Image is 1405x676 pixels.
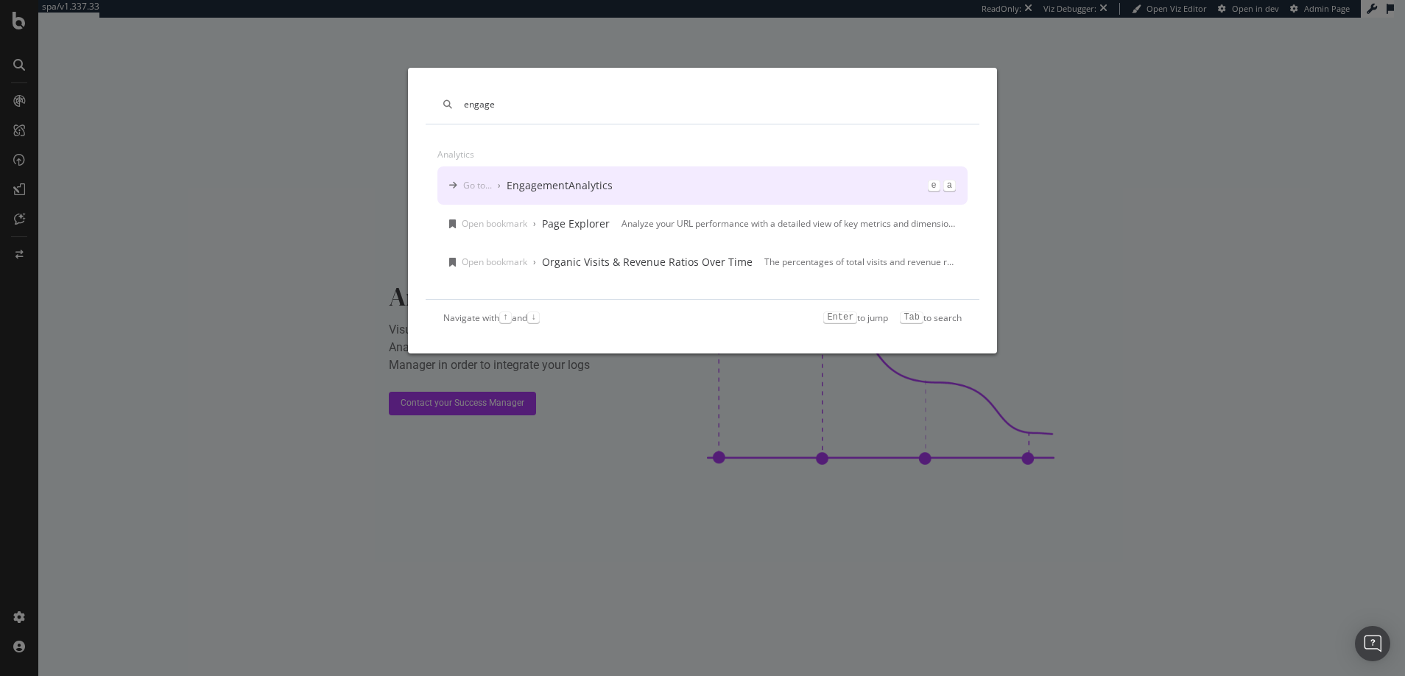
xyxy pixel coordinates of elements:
kbd: ↓ [527,311,540,323]
div: Open Intercom Messenger [1355,626,1390,661]
kbd: a [943,180,956,191]
div: Organic Visits & Revenue Ratios Over Time [542,255,753,270]
div: to search [900,311,962,324]
kbd: e [928,180,940,191]
div: Analyze your URL performance with a detailed view of key metrics and dimensions. Dive deep into t... [621,217,956,230]
div: Open bookmark [462,217,527,230]
div: Page Explorer [542,216,610,231]
div: › [498,179,501,191]
div: modal [408,68,997,353]
div: to jump [823,311,888,324]
div: Open bookmark [462,256,527,268]
div: EngagementAnalytics [507,178,613,193]
kbd: ↑ [499,311,512,323]
div: › [533,217,536,230]
kbd: Enter [823,311,857,323]
kbd: Tab [900,311,923,323]
div: › [533,256,536,268]
div: Go to... [463,179,492,191]
div: Analytics [437,142,968,166]
input: Type a command or search… [464,98,962,110]
div: Navigate with and [443,311,540,324]
div: The percentages of total visits and revenue represented by organic search. [764,256,956,268]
